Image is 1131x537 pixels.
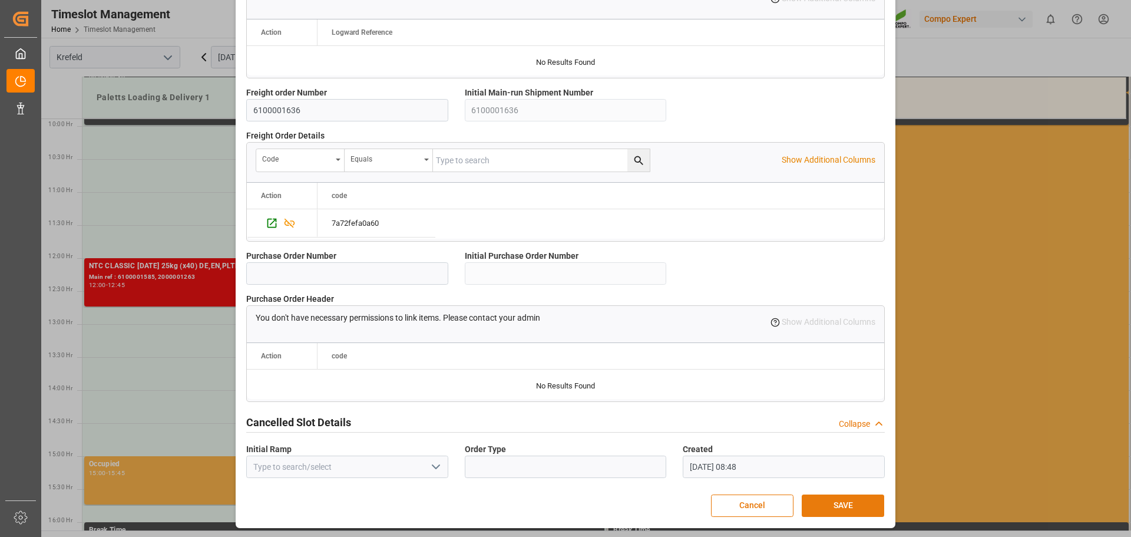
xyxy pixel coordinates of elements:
[627,149,650,172] button: search button
[465,87,593,99] span: Initial Main-run Shipment Number
[261,28,282,37] div: Action
[683,443,713,456] span: Created
[711,495,793,517] button: Cancel
[246,456,448,478] input: Type to search/select
[350,151,420,164] div: Equals
[465,250,578,262] span: Initial Purchase Order Number
[256,149,345,172] button: open menu
[839,418,870,430] div: Collapse
[802,495,884,517] button: SAVE
[262,151,332,164] div: code
[426,458,444,476] button: open menu
[261,192,282,200] div: Action
[247,209,318,238] div: Press SPACE to select this row.
[782,154,875,166] p: Show Additional Columns
[246,87,327,99] span: Freight order Number
[318,209,435,237] div: 7a72fefa0a60
[332,28,392,37] span: Logward Reference
[345,149,433,172] button: open menu
[246,443,292,456] span: Initial Ramp
[465,443,506,456] span: Order Type
[433,149,650,172] input: Type to search
[318,209,435,238] div: Press SPACE to select this row.
[246,250,336,262] span: Purchase Order Number
[683,456,885,478] input: DD.MM.YYYY HH:MM
[332,352,347,360] span: code
[256,312,540,324] p: You don't have necessary permissions to link items. Please contact your admin
[246,293,334,305] span: Purchase Order Header
[261,352,282,360] div: Action
[246,414,351,430] h2: Cancelled Slot Details
[332,192,347,200] span: code
[246,130,325,142] span: Freight Order Details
